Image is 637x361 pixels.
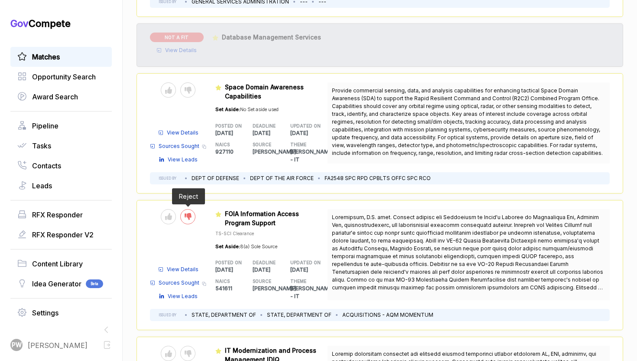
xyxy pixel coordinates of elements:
h5: DEADLINE [253,259,276,266]
li: DEPT OF THE AIR FORCE [250,174,314,182]
h5: ISSUED BY [159,312,176,318]
p: [DATE] [290,266,328,274]
a: Tasks [17,141,105,151]
span: Pipeline [32,121,58,131]
a: Opportunity Search [17,72,105,82]
span: Contacts [32,161,61,171]
span: Space Domain Awareness Capabilities [225,83,304,100]
span: FOIA Information Access Program Support [225,210,299,226]
h5: POSTED ON [215,259,239,266]
a: Award Search [17,92,105,102]
span: Gov [10,18,29,29]
span: View Leads [168,292,198,300]
h5: SOURCE [253,278,276,285]
li: FA2548 SPC RPD CPBLTS OFFC SPC RCO [325,174,431,182]
span: 8(a) Sole Source [240,243,277,249]
span: Beta [86,279,103,288]
h5: UPDATED ON [290,123,314,129]
h5: ISSUED BY [159,176,176,181]
a: Settings [17,308,105,318]
span: View Details [167,129,198,137]
a: Content Library [17,259,105,269]
span: Idea Generator [32,279,81,289]
p: [PERSON_NAME] [253,285,290,292]
span: Leads [32,180,52,191]
p: [PERSON_NAME] - IT [290,285,328,300]
h5: NAICS [215,141,239,148]
span: Award Search [32,92,78,102]
span: PW [12,341,22,350]
span: RFX Responder [32,210,83,220]
span: Set Aside: [215,243,240,249]
p: [PERSON_NAME] - IT [290,148,328,164]
h1: Compete [10,17,112,30]
span: RFX Responder V2 [32,230,94,240]
li: DEPT OF DEFENSE [192,174,239,182]
span: Tasks [32,141,51,151]
p: [DATE] [215,129,253,137]
p: 927110 [215,148,253,156]
h5: DEADLINE [253,123,276,129]
p: [DATE] [253,129,290,137]
span: Settings [32,308,58,318]
h5: SOURCE [253,141,276,148]
span: View Leads [168,156,198,164]
span: NOT A FIT [150,33,204,42]
span: Loremipsum, D.S. amet. Consect adipisc eli Seddoeiusm te Incid'u Laboree do Magnaaliqua Eni, Admi... [332,214,603,306]
span: Sources Sought [159,279,199,287]
p: 541611 [215,285,253,292]
h5: THEME [290,141,314,148]
span: No Set aside used [240,106,279,112]
a: RFX Responder [17,210,105,220]
span: Opportunity Search [32,72,96,82]
span: Provide commercial sensing, data, and analysis capabilities for enhancing tactical Space Domain A... [332,87,603,156]
span: [PERSON_NAME] [28,340,88,351]
li: STATE, DEPARTMENT OF [267,311,331,319]
p: [DATE] [215,266,253,274]
span: TS-SCI Clearance [215,231,254,236]
h5: UPDATED ON [290,259,314,266]
p: [DATE] [290,129,328,137]
span: Content Library [32,259,83,269]
span: Sources Sought [159,142,199,150]
a: Idea GeneratorBeta [17,279,105,289]
a: Pipeline [17,121,105,131]
p: [DATE] [253,266,290,274]
span: View Details [167,266,198,273]
h5: NAICS [215,278,239,285]
span: Matches [32,52,60,62]
a: Matches [17,52,105,62]
a: Leads [17,180,105,191]
a: RFX Responder V2 [17,230,105,240]
a: Sources Sought [150,279,199,287]
span: Database Management Services [222,33,321,41]
a: Contacts [17,161,105,171]
span: Set Aside: [215,106,240,112]
span: View Details [165,46,197,54]
a: Sources Sought [150,142,199,150]
h5: THEME [290,278,314,285]
p: [PERSON_NAME] [253,148,290,156]
li: ACQUISITIONS - AQM MOMENTUM [342,311,433,319]
h5: POSTED ON [215,123,239,129]
li: STATE, DEPARTMENT OF [192,311,256,319]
